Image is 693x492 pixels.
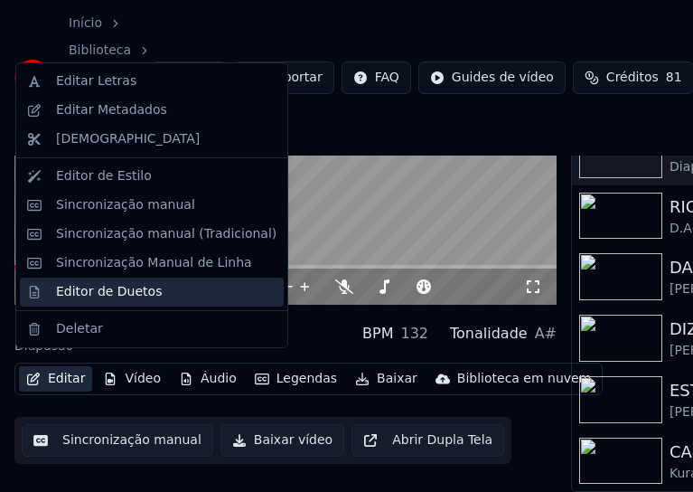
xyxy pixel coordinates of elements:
div: Biblioteca em nuvem [457,370,592,388]
button: Criar [151,61,227,94]
button: Editar [19,366,92,392]
a: Início [69,14,102,33]
div: 132 [400,323,428,345]
button: Baixar vídeo [220,424,344,457]
div: A# [535,323,557,345]
div: Deletar [56,320,103,338]
div: Diapasão [14,337,233,355]
div: Sincronização Manual de Linha [56,254,252,272]
div: Sincronização manual (Tradicional) [56,225,276,243]
button: Abrir Dupla Tela [351,424,504,457]
button: Baixar [348,366,425,392]
div: Tonalidade [450,323,528,345]
button: Guides de vídeo [418,61,566,94]
div: [DEMOGRAPHIC_DATA] [56,130,200,148]
div: BAILE DO CHA CHA CHA [14,312,233,337]
span: 81 [666,69,682,87]
span: Créditos [606,69,659,87]
div: Editar Letras [56,72,136,90]
button: Legendas [248,366,344,392]
button: Importar [234,61,334,94]
div: BPM [362,323,393,345]
button: Vídeo [96,366,168,392]
img: youka [14,60,51,96]
div: Editor de Duetos [56,283,162,301]
div: Editor de Estilo [56,167,152,185]
button: Áudio [172,366,244,392]
div: Sincronização manual [56,196,195,214]
div: Editar Metadados [56,101,167,119]
button: FAQ [342,61,411,94]
nav: breadcrumb [69,14,151,141]
a: Biblioteca [69,42,131,60]
button: Sincronização manual [22,424,213,457]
